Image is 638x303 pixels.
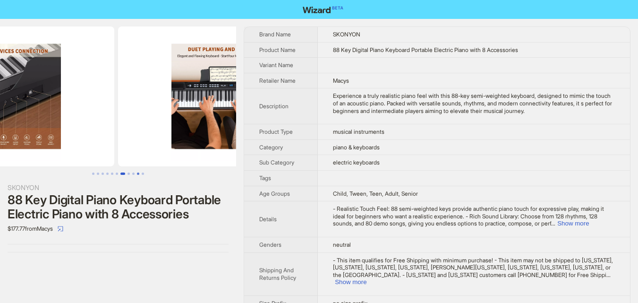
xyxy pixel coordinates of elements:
button: Expand [557,220,589,227]
span: Product Type [259,128,293,135]
div: $177.77 from Macys [8,221,229,236]
span: Product Name [259,46,296,53]
span: Details [259,216,277,223]
button: Go to slide 9 [132,173,135,175]
span: SKONYON [333,31,360,38]
span: piano & keyboards [333,144,380,151]
span: electric keyboards [333,159,380,166]
button: Go to slide 3 [102,173,104,175]
span: - This item qualifies for Free Shipping with minimum purchase! - This item may not be shipped to ... [333,257,613,278]
span: ... [551,220,555,227]
span: Child, Tween, Teen, Adult, Senior [333,190,418,197]
button: Go to slide 2 [97,173,99,175]
span: select [58,226,63,232]
span: Age Groups [259,190,290,197]
span: - Realistic Touch Feel: 88 semi-weighted keys provide authentic piano touch for expressive play, ... [333,205,604,227]
span: Sub Category [259,159,294,166]
span: Genders [259,241,281,248]
button: Go to slide 11 [142,173,144,175]
span: Brand Name [259,31,291,38]
button: Go to slide 6 [116,173,118,175]
button: Go to slide 7 [120,173,125,175]
span: ... [606,271,611,278]
span: Tags [259,174,271,182]
div: - This item qualifies for Free Shipping with minimum purchase! - This item may not be shipped to ... [333,257,615,286]
span: 88 Key Digital Piano Keyboard Portable Electric Piano with 8 Accessories [333,46,518,53]
span: Description [259,103,289,110]
div: SKONYON [8,182,229,193]
span: Variant Name [259,61,293,69]
img: 88 Key Digital Piano Keyboard Portable Electric Piano with 8 Accessories image 8 [118,26,330,166]
button: Go to slide 4 [106,173,109,175]
button: Go to slide 5 [111,173,113,175]
button: Go to slide 8 [128,173,130,175]
div: - Realistic Touch Feel: 88 semi-weighted keys provide authentic piano touch for expressive play, ... [333,205,615,227]
div: Experience a truly realistic piano feel with this 88-key semi-weighted keyboard, designed to mimi... [333,92,615,114]
span: musical instruments [333,128,384,135]
button: Go to slide 10 [137,173,139,175]
button: Expand [335,278,366,286]
span: Category [259,144,283,151]
button: Go to slide 1 [92,173,94,175]
span: neutral [333,241,351,248]
span: Shipping And Returns Policy [259,267,296,281]
span: Macys [333,77,349,84]
span: Retailer Name [259,77,296,84]
div: 88 Key Digital Piano Keyboard Portable Electric Piano with 8 Accessories [8,193,229,221]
